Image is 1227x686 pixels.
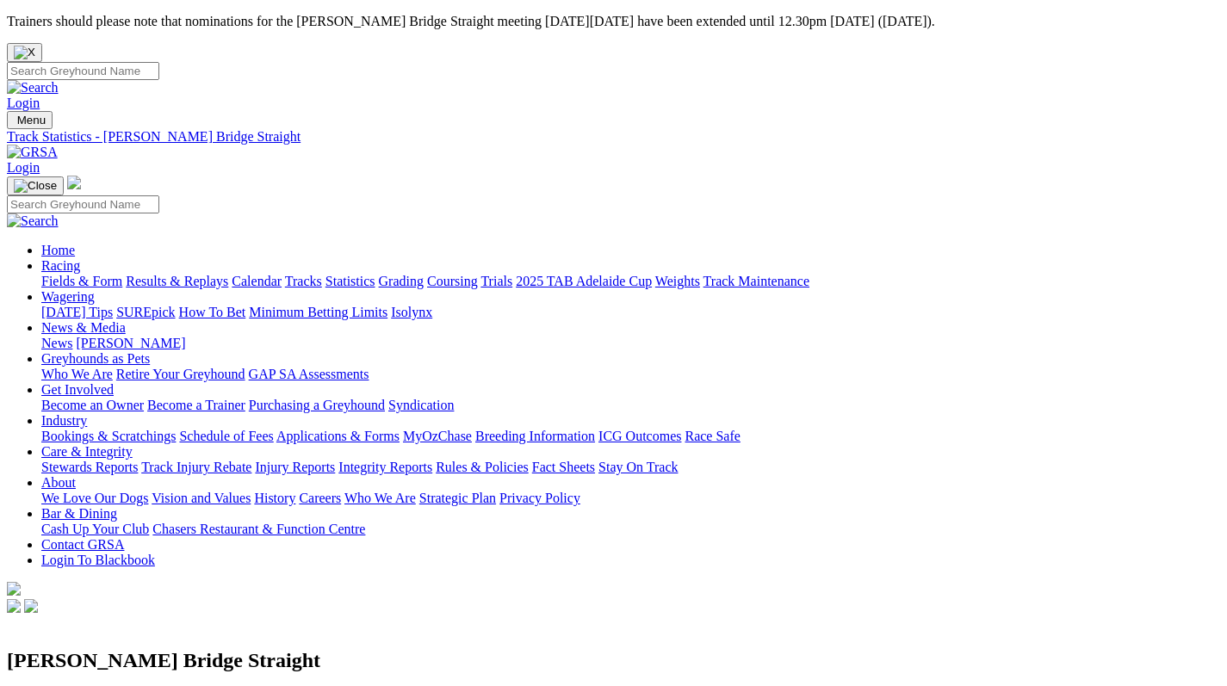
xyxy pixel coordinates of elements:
[7,96,40,110] a: Login
[41,305,1220,320] div: Wagering
[7,129,1220,145] a: Track Statistics - [PERSON_NAME] Bridge Straight
[41,258,80,273] a: Racing
[7,582,21,596] img: logo-grsa-white.png
[388,398,454,412] a: Syndication
[255,460,335,474] a: Injury Reports
[403,429,472,443] a: MyOzChase
[598,429,681,443] a: ICG Outcomes
[152,522,365,536] a: Chasers Restaurant & Function Centre
[598,460,678,474] a: Stay On Track
[41,367,1220,382] div: Greyhounds as Pets
[391,305,432,319] a: Isolynx
[152,491,251,505] a: Vision and Values
[685,429,740,443] a: Race Safe
[41,274,122,288] a: Fields & Form
[76,336,185,350] a: [PERSON_NAME]
[7,599,21,613] img: facebook.svg
[475,429,595,443] a: Breeding Information
[41,429,176,443] a: Bookings & Scratchings
[7,62,159,80] input: Search
[41,460,138,474] a: Stewards Reports
[419,491,496,505] a: Strategic Plan
[41,289,95,304] a: Wagering
[285,274,322,288] a: Tracks
[41,351,150,366] a: Greyhounds as Pets
[7,160,40,175] a: Login
[17,114,46,127] span: Menu
[41,444,133,459] a: Care & Integrity
[436,460,529,474] a: Rules & Policies
[41,274,1220,289] div: Racing
[116,367,245,381] a: Retire Your Greyhound
[7,195,159,213] input: Search
[179,429,273,443] a: Schedule of Fees
[532,460,595,474] a: Fact Sheets
[14,179,57,193] img: Close
[41,305,113,319] a: [DATE] Tips
[7,649,1220,672] h2: [PERSON_NAME] Bridge Straight
[499,491,580,505] a: Privacy Policy
[249,398,385,412] a: Purchasing a Greyhound
[7,80,59,96] img: Search
[41,475,76,490] a: About
[427,274,478,288] a: Coursing
[126,274,228,288] a: Results & Replays
[480,274,512,288] a: Trials
[7,176,64,195] button: Toggle navigation
[276,429,400,443] a: Applications & Forms
[655,274,700,288] a: Weights
[41,537,124,552] a: Contact GRSA
[516,274,652,288] a: 2025 TAB Adelaide Cup
[7,145,58,160] img: GRSA
[14,46,35,59] img: X
[24,599,38,613] img: twitter.svg
[7,43,42,62] button: Close
[41,382,114,397] a: Get Involved
[41,553,155,567] a: Login To Blackbook
[41,367,113,381] a: Who We Are
[7,14,1220,29] p: Trainers should please note that nominations for the [PERSON_NAME] Bridge Straight meeting [DATE]...
[41,336,1220,351] div: News & Media
[41,398,1220,413] div: Get Involved
[41,460,1220,475] div: Care & Integrity
[41,522,149,536] a: Cash Up Your Club
[41,320,126,335] a: News & Media
[249,367,369,381] a: GAP SA Assessments
[41,413,87,428] a: Industry
[147,398,245,412] a: Become a Trainer
[179,305,246,319] a: How To Bet
[344,491,416,505] a: Who We Are
[41,336,72,350] a: News
[338,460,432,474] a: Integrity Reports
[41,491,148,505] a: We Love Our Dogs
[41,398,144,412] a: Become an Owner
[7,111,53,129] button: Toggle navigation
[249,305,387,319] a: Minimum Betting Limits
[116,305,175,319] a: SUREpick
[41,522,1220,537] div: Bar & Dining
[141,460,251,474] a: Track Injury Rebate
[41,243,75,257] a: Home
[299,491,341,505] a: Careers
[703,274,809,288] a: Track Maintenance
[67,176,81,189] img: logo-grsa-white.png
[41,491,1220,506] div: About
[254,491,295,505] a: History
[232,274,282,288] a: Calendar
[41,506,117,521] a: Bar & Dining
[41,429,1220,444] div: Industry
[325,274,375,288] a: Statistics
[7,213,59,229] img: Search
[379,274,424,288] a: Grading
